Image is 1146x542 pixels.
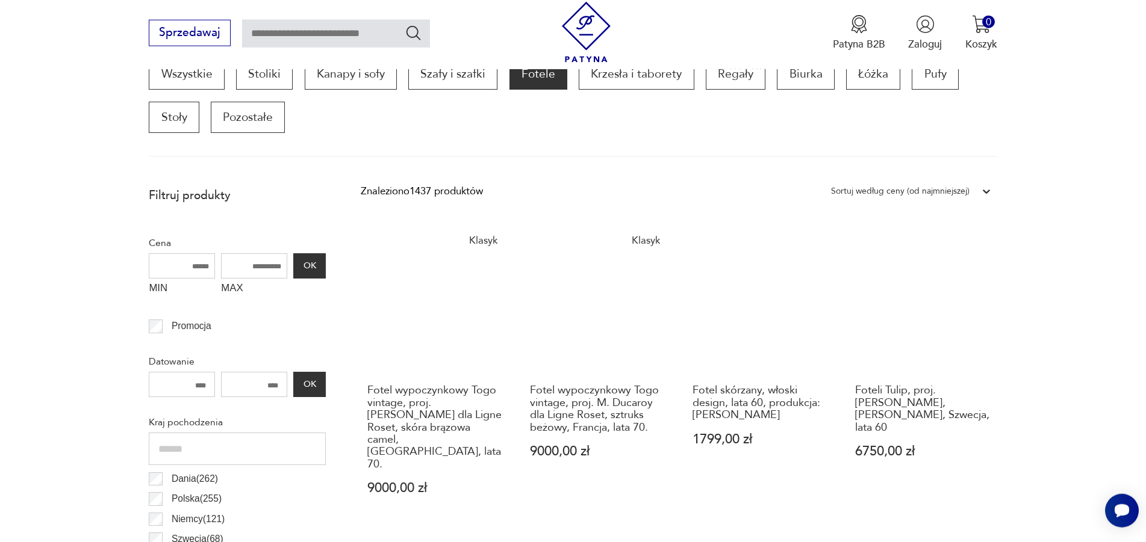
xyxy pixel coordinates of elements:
p: 9000,00 zł [530,445,665,458]
p: Niemcy ( 121 ) [172,511,225,527]
p: 9000,00 zł [367,482,503,494]
p: Cena [149,235,326,251]
p: Dania ( 262 ) [172,471,218,487]
p: Filtruj produkty [149,188,326,203]
a: Stoliki [236,58,293,90]
p: 1799,00 zł [693,433,828,446]
img: Ikona koszyka [972,15,991,34]
div: 0 [982,16,995,28]
a: Fotele [509,58,567,90]
button: OK [293,372,326,397]
button: OK [293,253,326,279]
button: 0Koszyk [965,15,997,51]
a: Krzesła i taborety [579,58,694,90]
img: Ikona medalu [850,15,868,34]
button: Szukaj [405,24,422,42]
h3: Fotel skórzany, włoski design, lata 60, produkcja: [PERSON_NAME] [693,384,828,421]
label: MAX [221,279,287,301]
h3: Fotel wypoczynkowy Togo vintage, proj. M. Ducaroy dla Ligne Roset, sztruks beżowy, Francja, lata 70. [530,384,665,434]
h3: Foteli Tulip, proj. [PERSON_NAME], [PERSON_NAME], Szwecja, lata 60 [855,384,991,434]
p: 6750,00 zł [855,445,991,458]
a: Regały [706,58,765,90]
div: Sortuj według ceny (od najmniejszej) [831,183,970,199]
a: Wszystkie [149,58,224,90]
h3: Fotel wypoczynkowy Togo vintage, proj. [PERSON_NAME] dla Ligne Roset, skóra brązowa camel, [GEOGR... [367,384,503,470]
a: Szafy i szafki [408,58,497,90]
a: Pufy [912,58,958,90]
a: KlasykFotel wypoczynkowy Togo vintage, proj. M. Ducaroy dla Ligne Roset, sztruks beżowy, Francja,... [523,225,671,523]
label: MIN [149,279,215,301]
p: Datowanie [149,354,326,369]
a: Foteli Tulip, proj. Inge Andersson, Bröderna Andersson, Szwecja, lata 60Foteli Tulip, proj. [PERS... [849,225,997,523]
img: Patyna - sklep z meblami i dekoracjami vintage [556,2,617,63]
a: KlasykFotel wypoczynkowy Togo vintage, proj. M. Ducaroy dla Ligne Roset, skóra brązowa camel, Fra... [361,225,509,523]
a: Stoły [149,102,199,133]
p: Koszyk [965,37,997,51]
a: Łóżka [846,58,900,90]
img: Ikonka użytkownika [916,15,935,34]
p: Patyna B2B [833,37,885,51]
iframe: Smartsupp widget button [1105,494,1139,528]
a: Biurka [777,58,834,90]
button: Patyna B2B [833,15,885,51]
a: Ikona medaluPatyna B2B [833,15,885,51]
a: Pozostałe [211,102,285,133]
a: Fotel skórzany, włoski design, lata 60, produkcja: WłochyFotel skórzany, włoski design, lata 60, ... [686,225,834,523]
p: Polska ( 255 ) [172,491,222,507]
p: Kraj pochodzenia [149,414,326,430]
button: Sprzedawaj [149,20,230,46]
a: Sprzedawaj [149,29,230,38]
p: Promocja [172,318,211,334]
div: Znaleziono 1437 produktów [361,183,483,199]
a: Kanapy i sofy [305,58,397,90]
p: Zaloguj [908,37,942,51]
button: Zaloguj [908,15,942,51]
